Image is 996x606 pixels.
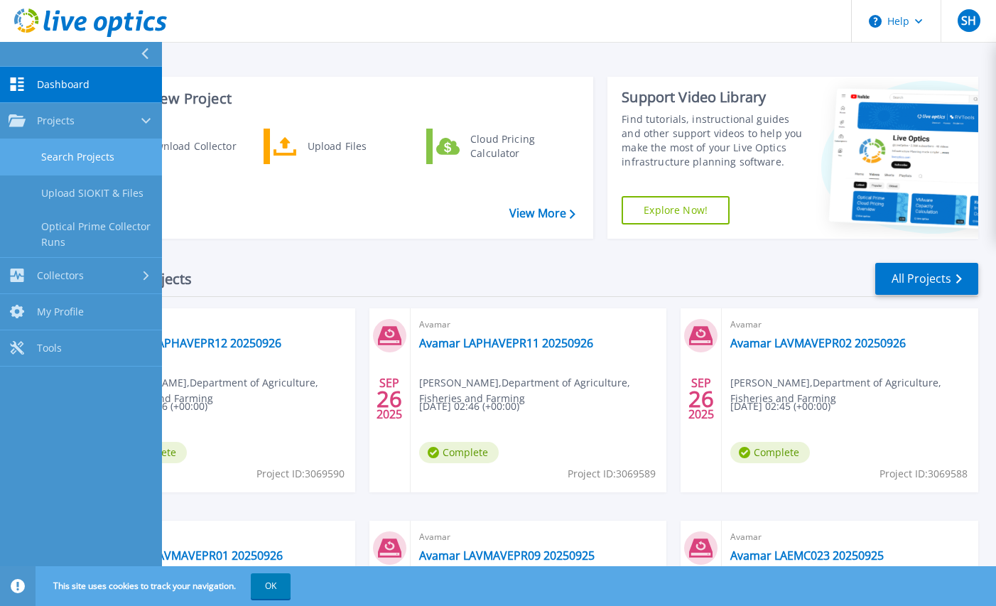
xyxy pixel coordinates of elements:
a: Cloud Pricing Calculator [426,129,572,164]
span: Avamar [107,317,347,332]
span: Project ID: 3069588 [879,466,968,482]
span: [PERSON_NAME] , Department of Agriculture, Fisheries and Farming [419,375,667,406]
span: [DATE] 02:46 (+00:00) [419,399,519,414]
span: Collectors [37,269,84,282]
a: Avamar LAPHAVEPR11 20250926 [419,336,593,350]
div: Download Collector [135,132,242,161]
span: Avamar [730,317,970,332]
div: Upload Files [301,132,406,161]
span: Projects [37,114,75,127]
span: [PERSON_NAME] , Department of Agriculture, Fisheries and Farming [107,375,355,406]
div: Find tutorials, instructional guides and other support videos to help you make the most of your L... [622,112,806,169]
a: Upload Files [264,129,409,164]
button: OK [251,573,291,599]
span: Project ID: 3069589 [568,466,656,482]
a: Avamar LAPHAVEPR12 20250926 [107,336,281,350]
span: Complete [419,442,499,463]
a: Download Collector [100,129,246,164]
span: Project ID: 3069590 [256,466,345,482]
a: Avamar LAVMAVEPR01 20250926 [107,548,283,563]
div: Cloud Pricing Calculator [463,132,568,161]
a: Explore Now! [622,196,730,224]
a: View More [509,207,575,220]
div: SEP 2025 [376,373,403,425]
span: Avamar [730,529,970,545]
div: SEP 2025 [688,373,715,425]
span: Tools [37,342,62,355]
span: This site uses cookies to track your navigation. [39,573,291,599]
a: Avamar LAVMAVEPR02 20250926 [730,336,906,350]
span: 26 [377,393,402,405]
span: [PERSON_NAME] , Department of Agriculture, Fisheries and Farming [730,375,978,406]
span: Avamar [107,529,347,545]
a: Avamar LAVMAVEPR09 20250925 [419,548,595,563]
div: Support Video Library [622,88,806,107]
a: All Projects [875,263,978,295]
span: Avamar [419,529,659,545]
span: [DATE] 02:45 (+00:00) [730,399,830,414]
a: Avamar LAEMC023 20250925 [730,548,884,563]
span: SH [961,15,976,26]
span: My Profile [37,305,84,318]
h3: Start a New Project [101,91,575,107]
span: Complete [730,442,810,463]
span: Avamar [419,317,659,332]
span: 26 [688,393,714,405]
span: Dashboard [37,78,90,91]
